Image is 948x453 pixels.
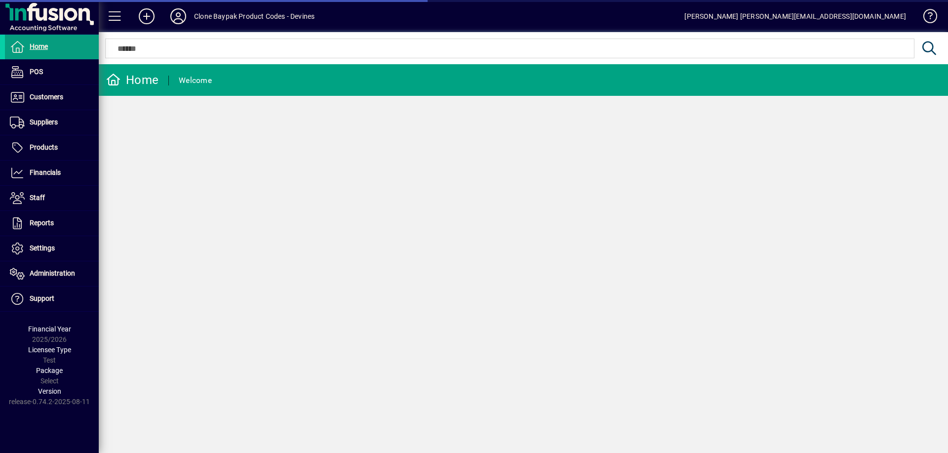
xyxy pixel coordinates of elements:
span: Licensee Type [28,346,71,354]
span: Package [36,367,63,374]
span: Customers [30,93,63,101]
span: Administration [30,269,75,277]
span: Staff [30,194,45,202]
button: Add [131,7,162,25]
span: Home [30,42,48,50]
span: Financials [30,168,61,176]
a: Reports [5,211,99,236]
a: Customers [5,85,99,110]
a: Support [5,287,99,311]
a: Suppliers [5,110,99,135]
span: Suppliers [30,118,58,126]
span: Settings [30,244,55,252]
span: Financial Year [28,325,71,333]
div: Home [106,72,158,88]
span: Reports [30,219,54,227]
div: [PERSON_NAME] [PERSON_NAME][EMAIL_ADDRESS][DOMAIN_NAME] [684,8,906,24]
a: Knowledge Base [916,2,936,34]
span: Support [30,294,54,302]
span: Version [38,387,61,395]
div: Welcome [179,73,212,88]
a: Settings [5,236,99,261]
span: Products [30,143,58,151]
div: Clone Baypak Product Codes - Devines [194,8,315,24]
a: Products [5,135,99,160]
a: Staff [5,186,99,210]
a: Financials [5,161,99,185]
span: POS [30,68,43,76]
button: Profile [162,7,194,25]
a: POS [5,60,99,84]
a: Administration [5,261,99,286]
